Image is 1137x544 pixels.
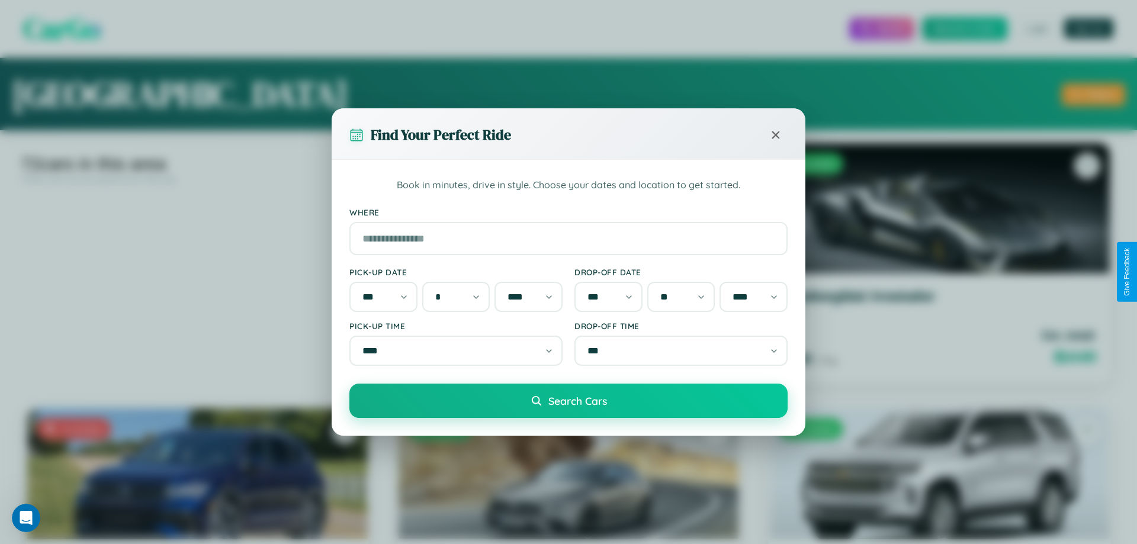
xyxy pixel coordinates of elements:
[574,321,788,331] label: Drop-off Time
[371,125,511,144] h3: Find Your Perfect Ride
[349,267,563,277] label: Pick-up Date
[349,384,788,418] button: Search Cars
[349,178,788,193] p: Book in minutes, drive in style. Choose your dates and location to get started.
[349,207,788,217] label: Where
[574,267,788,277] label: Drop-off Date
[548,394,607,407] span: Search Cars
[349,321,563,331] label: Pick-up Time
